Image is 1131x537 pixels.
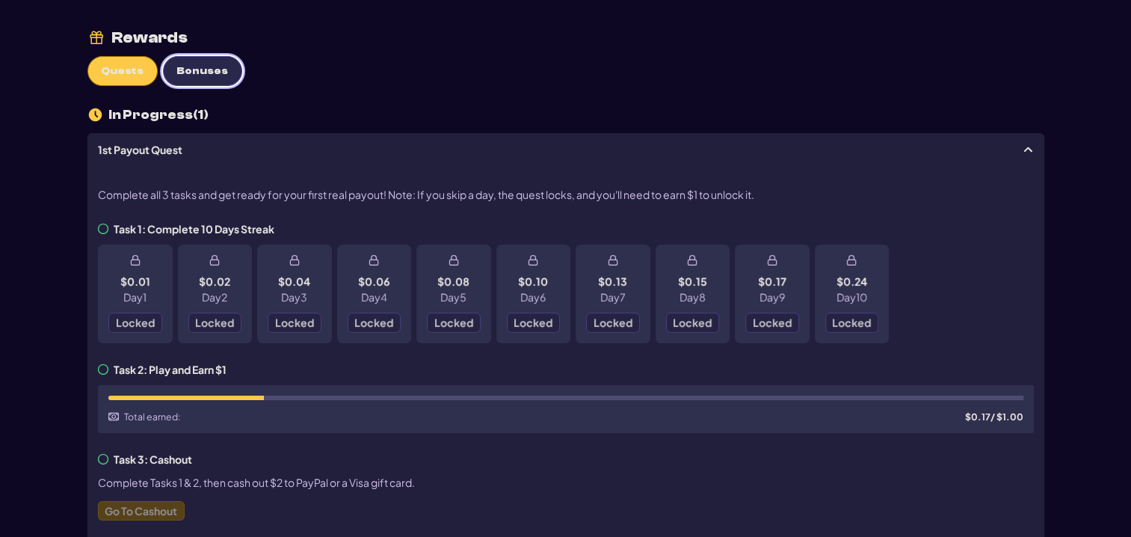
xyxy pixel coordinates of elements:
[434,317,472,328] span: Locked
[757,276,786,286] p: $0.17
[163,56,242,86] button: Bonuses
[752,317,791,328] span: Locked
[278,276,310,286] p: $0.04
[598,276,627,286] p: $0.13
[124,411,181,423] p: Total earned:
[440,292,466,302] p: Day 5
[437,276,469,286] p: $0.08
[358,276,389,286] p: $0.06
[347,313,401,333] button: Locked
[745,313,799,333] button: Locked
[759,292,784,302] p: Day 9
[195,317,234,328] span: Locked
[98,454,192,464] h3: Task 3: Cashout
[98,144,1022,155] span: 1st Payout Quest
[427,313,481,333] button: Locked
[586,313,640,333] button: Locked
[108,313,162,333] button: Locked
[87,133,1044,166] a: 1st Payout Quest
[506,313,560,333] button: Locked
[199,276,230,286] p: $0.02
[176,65,228,78] span: Bonuses
[120,276,150,286] p: $0.01
[268,313,321,333] button: Locked
[520,292,546,302] p: Day 6
[281,292,307,302] p: Day 3
[965,411,1023,423] div: $ 0.17 / $1.00
[98,364,226,375] h3: Task 2: Play and Earn $1
[836,292,866,302] p: Day 10
[600,292,625,302] p: Day 7
[87,107,1044,123] h2: In Progress ( 1 )
[593,317,632,328] span: Locked
[202,292,227,302] p: Day 2
[832,317,871,328] span: Locked
[360,292,386,302] p: Day 4
[98,224,274,234] h3: Task 1: Complete 10 Days Streak
[98,475,415,491] span: Complete Tasks 1 & 2, then cash out $2 to PayPal or a Visa gift card.
[123,292,147,302] p: Day 1
[836,276,866,286] p: $0.24
[188,313,241,333] button: Locked
[825,313,878,333] button: Locked
[115,317,154,328] span: Locked
[665,313,719,333] button: Locked
[87,28,106,47] img: rewards
[354,317,393,328] span: Locked
[514,317,552,328] span: Locked
[673,317,712,328] span: Locked
[87,107,103,123] img: icon
[111,30,188,46] div: Rewards
[679,292,705,302] p: Day 8
[98,187,754,203] span: Complete all 3 tasks and get ready for your first real payout! Note: If you skip a day, the quest...
[677,276,706,286] p: $0.15
[518,276,548,286] p: $0.10
[274,317,313,328] span: Locked
[87,56,158,86] button: Quests
[101,65,144,78] span: Quests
